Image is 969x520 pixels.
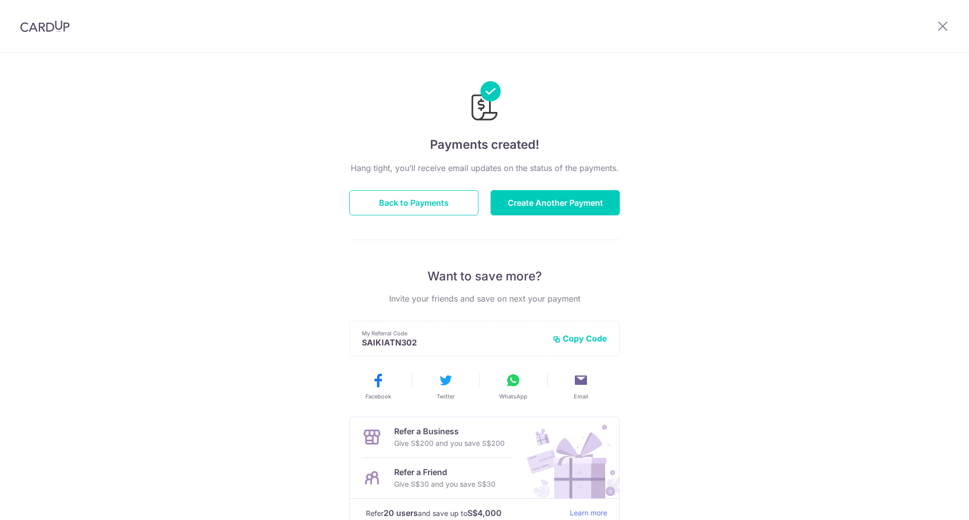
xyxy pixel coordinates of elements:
[517,417,619,498] img: Refer
[437,392,455,400] span: Twitter
[349,190,478,215] button: Back to Payments
[499,392,527,400] span: WhatsApp
[901,490,959,515] iframe: Opens a widget where you can find more information
[384,507,418,519] strong: 20 users
[349,162,620,174] p: Hang tight, you’ll receive email updates on the status of the payments.
[362,337,545,348] p: SAIKIATN302
[348,372,408,400] button: Facebook
[362,329,545,337] p: My Referral Code
[365,392,391,400] span: Facebook
[574,392,588,400] span: Email
[394,478,496,490] p: Give S$30 and you save S$30
[394,466,496,478] p: Refer a Friend
[349,136,620,154] h4: Payments created!
[20,20,70,32] img: CardUp
[366,507,562,519] p: Refer and save up to
[349,293,620,305] p: Invite your friends and save on next your payment
[394,437,505,449] p: Give S$200 and you save S$200
[570,507,607,519] a: Learn more
[349,268,620,284] p: Want to save more?
[551,372,611,400] button: Email
[468,81,501,124] img: Payments
[483,372,543,400] button: WhatsApp
[491,190,620,215] button: Create Another Payment
[416,372,475,400] button: Twitter
[467,507,502,519] strong: S$4,000
[553,333,607,343] button: Copy Code
[394,425,505,437] p: Refer a Business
